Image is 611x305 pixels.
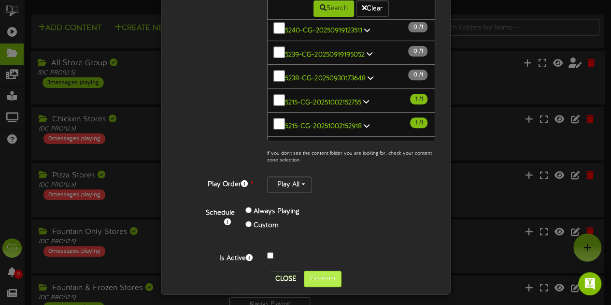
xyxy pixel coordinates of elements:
button: Play All [267,176,312,193]
button: Close [270,271,302,287]
span: 1 [415,119,419,126]
button: 5216-CG-20251002153323 1 /1 [267,136,436,161]
button: Search [313,0,354,17]
label: Custom [254,221,279,231]
span: 0 [413,72,419,78]
span: / 1 [410,94,427,104]
button: 5215-CG-20251002152918 1 /1 [267,112,436,137]
b: Schedule [206,209,235,217]
span: 0 [413,48,419,55]
button: 5239-CG-20250919195052 0 /1 [267,41,436,65]
span: 1 [415,96,419,102]
b: 5215-CG-20251002152755 [285,99,361,106]
b: 5238-CG-20250930173648 [285,75,365,82]
button: 5240-CG-20250919123511 0 /1 [267,16,436,41]
label: Play Order [169,176,260,189]
button: 5238-CG-20250930173648 0 /1 [267,64,436,89]
span: / 1 [408,70,427,80]
label: Always Playing [254,207,299,217]
span: / 1 [408,22,427,32]
button: 5215-CG-20251002152755 1 /1 [267,88,436,113]
span: / 1 [408,46,427,57]
label: Is Active [169,250,260,263]
button: Clear [356,0,389,17]
button: Confirm [304,271,341,287]
b: 5239-CG-20250919195052 [285,51,364,58]
b: 5240-CG-20250919123511 [285,27,362,34]
b: 5215-CG-20251002152918 [285,123,361,130]
div: Open Intercom Messenger [578,272,601,295]
span: / 1 [410,117,427,128]
span: 0 [413,24,419,30]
